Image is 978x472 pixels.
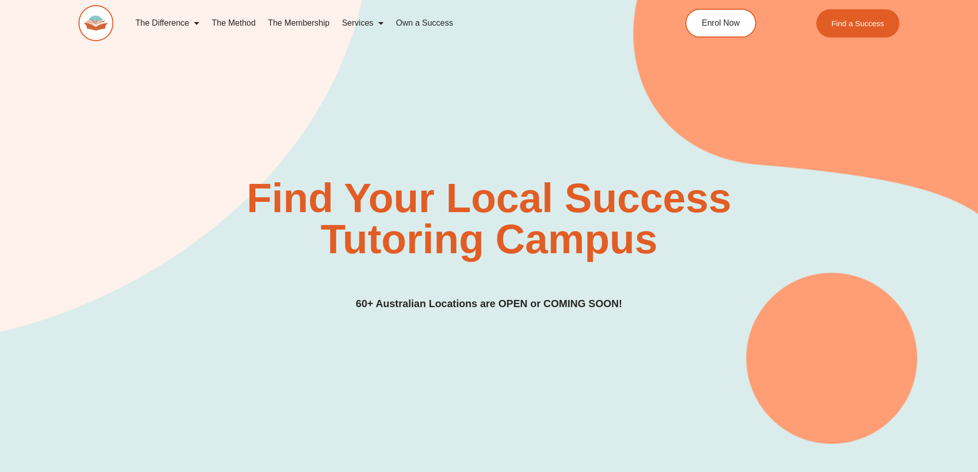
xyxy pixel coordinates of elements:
nav: Menu [129,11,639,35]
a: Enrol Now [685,9,756,37]
span: Enrol Now [702,19,740,27]
a: The Method [205,11,261,35]
a: Services [336,11,390,35]
a: The Membership [262,11,336,35]
h3: 60+ Australian Locations are OPEN or COMING SOON! [356,296,622,312]
a: Own a Success [390,11,459,35]
span: Find a Success [832,20,885,27]
a: The Difference [129,11,206,35]
h2: Find Your Local Success Tutoring Campus [165,178,814,260]
a: Find a Success [816,9,900,37]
